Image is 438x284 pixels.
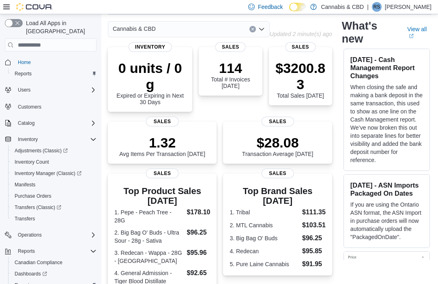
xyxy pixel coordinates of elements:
[15,85,97,95] span: Users
[11,169,85,178] a: Inventory Manager (Classic)
[2,56,100,68] button: Home
[15,101,97,111] span: Customers
[15,182,35,188] span: Manifests
[15,70,32,77] span: Reports
[350,56,423,80] h3: [DATE] - Cash Management Report Changes
[15,85,34,95] button: Users
[119,135,205,157] div: Avg Items Per Transaction [DATE]
[11,258,97,267] span: Canadian Compliance
[15,147,68,154] span: Adjustments (Classic)
[302,207,326,217] dd: $111.35
[187,268,210,278] dd: $92.65
[114,60,186,92] p: 0 units / 0 g
[11,203,64,212] a: Transfers (Classic)
[18,87,30,93] span: Users
[15,259,62,266] span: Canadian Compliance
[11,157,97,167] span: Inventory Count
[11,180,39,190] a: Manifests
[15,170,82,177] span: Inventory Manager (Classic)
[385,2,432,12] p: [PERSON_NAME]
[367,2,369,12] p: |
[372,2,382,12] div: Rohan Singh
[230,260,299,268] dt: 5. Pure Laine Cannabis
[8,156,100,168] button: Inventory Count
[146,169,179,178] span: Sales
[113,24,156,34] span: Cannabis & CBD
[258,26,265,32] button: Open list of options
[146,117,179,126] span: Sales
[15,159,49,165] span: Inventory Count
[302,259,326,269] dd: $91.95
[2,84,100,96] button: Users
[11,180,97,190] span: Manifests
[374,2,380,12] span: RS
[15,118,38,128] button: Catalog
[114,208,184,224] dt: 1. Pepe - Peach Tree - 28G
[215,42,246,52] span: Sales
[114,249,184,265] dt: 3. Redecan - Wappa - 28G - [GEOGRAPHIC_DATA]
[285,42,316,52] span: Sales
[11,191,55,201] a: Purchase Orders
[15,57,97,67] span: Home
[15,193,52,199] span: Purchase Orders
[230,234,299,242] dt: 3. Big Bag O' Buds
[119,135,205,151] p: 1.32
[261,117,294,126] span: Sales
[258,3,283,11] span: Feedback
[8,68,100,79] button: Reports
[15,118,97,128] span: Catalog
[350,201,423,241] p: If you are using the Ontario ASN format, the ASN Import in purchase orders will now automatically...
[275,60,326,99] div: Total Sales [DATE]
[409,34,414,38] svg: External link
[23,19,97,35] span: Load All Apps in [GEOGRAPHIC_DATA]
[15,135,97,144] span: Inventory
[2,229,100,241] button: Operations
[11,214,97,224] span: Transfers
[230,221,299,229] dt: 2. MTL Cannabis
[18,232,42,238] span: Operations
[8,257,100,268] button: Canadian Compliance
[249,26,256,32] button: Clear input
[2,117,100,129] button: Catalog
[15,246,38,256] button: Reports
[8,213,100,224] button: Transfers
[205,60,255,89] div: Total # Invoices [DATE]
[302,220,326,230] dd: $103.51
[18,59,31,66] span: Home
[187,228,210,237] dd: $96.25
[114,186,210,206] h3: Top Product Sales [DATE]
[18,136,38,143] span: Inventory
[15,216,35,222] span: Transfers
[15,230,97,240] span: Operations
[18,104,41,110] span: Customers
[187,207,210,217] dd: $178.10
[270,31,332,37] p: Updated 2 minute(s) ago
[261,169,294,178] span: Sales
[2,100,100,112] button: Customers
[11,146,71,156] a: Adjustments (Classic)
[187,248,210,258] dd: $95.96
[289,3,306,11] input: Dark Mode
[11,169,97,178] span: Inventory Manager (Classic)
[275,60,326,92] p: $3200.83
[2,134,100,145] button: Inventory
[8,168,100,179] a: Inventory Manager (Classic)
[8,202,100,213] a: Transfers (Classic)
[11,69,97,79] span: Reports
[302,246,326,256] dd: $95.85
[242,135,313,157] div: Transaction Average [DATE]
[242,135,313,151] p: $28.08
[302,233,326,243] dd: $96.25
[8,179,100,190] button: Manifests
[15,58,34,67] a: Home
[11,146,97,156] span: Adjustments (Classic)
[230,247,299,255] dt: 4. Redecan
[11,191,97,201] span: Purchase Orders
[407,26,432,39] a: View allExternal link
[15,102,45,112] a: Customers
[11,203,97,212] span: Transfers (Classic)
[11,157,52,167] a: Inventory Count
[230,186,325,206] h3: Top Brand Sales [DATE]
[321,2,364,12] p: Cannabis & CBD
